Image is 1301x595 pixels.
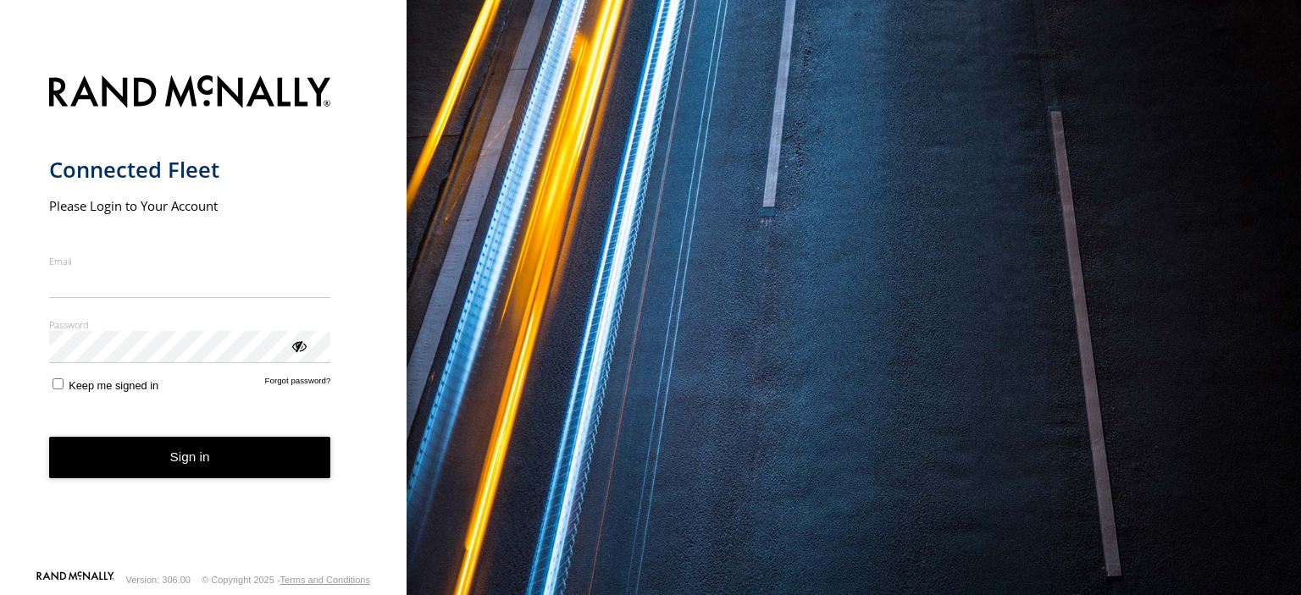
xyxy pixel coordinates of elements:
input: Keep me signed in [53,378,64,389]
a: Forgot password? [265,376,331,392]
button: Sign in [49,437,331,478]
img: Rand McNally [49,72,331,115]
span: Keep me signed in [69,379,158,392]
form: main [49,65,358,570]
div: © Copyright 2025 - [202,575,370,585]
div: Version: 306.00 [126,575,191,585]
a: Terms and Conditions [280,575,370,585]
h1: Connected Fleet [49,156,331,184]
label: Password [49,318,331,331]
label: Email [49,255,331,267]
h2: Please Login to Your Account [49,197,331,214]
a: Visit our Website [36,571,114,588]
div: ViewPassword [290,337,307,354]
